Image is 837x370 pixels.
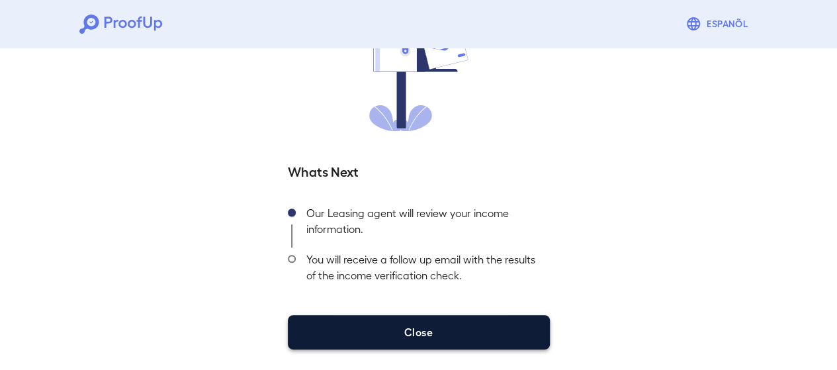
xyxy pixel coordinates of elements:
button: Espanõl [680,11,758,37]
h5: Whats Next [288,162,550,180]
button: Close [288,315,550,349]
div: Our Leasing agent will review your income information. [296,201,550,248]
div: You will receive a follow up email with the results of the income verification check. [296,248,550,294]
img: received.svg [369,19,468,131]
